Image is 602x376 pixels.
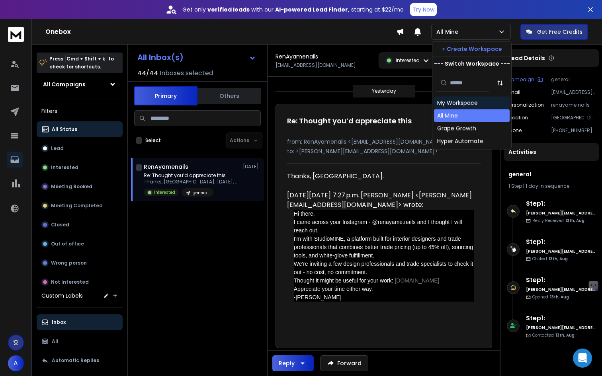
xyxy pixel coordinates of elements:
div: Thanks, [GEOGRAPHIC_DATA]. [287,171,474,181]
span: 13th, Aug [555,332,575,338]
p: Not Interested [51,279,89,285]
h6: Step 1 : [526,237,596,247]
strong: verified leads [207,6,250,14]
button: + Create Workspace [432,42,511,56]
p: Press to check for shortcuts. [49,55,114,71]
button: Interested [37,160,123,175]
p: Lead [51,145,64,152]
div: Activities [504,143,599,161]
p: Interested [154,189,175,195]
span: 1 day in sequence [526,183,569,189]
p: Interested [51,164,78,171]
button: Automatic Replies [37,353,123,368]
p: Interested [396,57,420,64]
span: 13th, Aug [549,256,568,262]
p: [PHONE_NUMBER] [551,127,596,134]
button: Inbox [37,314,123,330]
p: Wrong person [51,260,87,266]
p: Out of office [51,241,84,247]
p: from: RenAyamenails <[EMAIL_ADDRESS][DOMAIN_NAME]> [287,138,481,146]
button: Meeting Completed [37,198,123,214]
p: Phone [507,127,522,134]
p: Meeting Booked [51,183,92,190]
h6: Step 1 : [526,199,596,208]
p: Meeting Completed [51,203,103,209]
h1: RenAyamenails [276,53,318,60]
span: 44 / 44 [137,68,158,78]
p: All Status [52,126,77,132]
button: A [8,355,24,371]
h3: Custom Labels [41,292,83,300]
p: Get only with our starting at $22/mo [182,6,404,14]
h1: All Campaigns [43,80,86,88]
strong: AI-powered Lead Finder, [275,6,350,14]
div: | [508,183,594,189]
div: I'm with StudioMINE, a platform built for interior designers and trade professionals that combine... [294,235,474,260]
p: All Mine [436,28,461,36]
p: Contacted [532,332,575,338]
p: + Create Workspace [442,45,502,53]
p: Re: Thought you’d appreciate this [144,172,239,179]
span: Cmd + Shift + k [65,54,106,63]
h3: Filters [37,105,123,117]
h1: RenAyamenails [144,163,188,171]
button: Reply [272,355,314,371]
button: Others [197,87,261,105]
span: 13th, Aug [550,294,569,300]
p: Get Free Credits [537,28,582,36]
p: Try Now [412,6,434,14]
div: All Mine [437,112,458,120]
button: Campaign [507,76,543,83]
button: Wrong person [37,255,123,271]
h6: [PERSON_NAME][EMAIL_ADDRESS][DOMAIN_NAME] [526,248,596,254]
img: logo [8,27,24,42]
div: Open Intercom Messenger [573,349,592,368]
button: Not Interested [37,274,123,290]
p: Inbox [52,319,66,325]
label: Select [145,137,161,144]
button: All [37,333,123,349]
h6: [PERSON_NAME][EMAIL_ADDRESS][DOMAIN_NAME] [526,210,596,216]
p: [DATE] : 05:05 am [432,115,481,123]
div: [DATE][DATE] 7:27 p.m. [PERSON_NAME] <[PERSON_NAME][EMAIL_ADDRESS][DOMAIN_NAME]> wrote: [287,191,474,210]
button: Closed [37,217,123,233]
button: All Status [37,121,123,137]
p: Clicked [532,256,568,262]
div: I came across your Instagram - @renayame.nails and I thought I will reach out. [294,218,474,235]
button: Primary [134,86,197,105]
h6: Step 1 : [526,275,596,285]
p: Email [507,89,520,95]
p: Thanks, [GEOGRAPHIC_DATA]. [DATE], Aug [144,179,239,185]
p: Yesterday [372,88,396,94]
p: Opened [532,294,569,300]
p: renayame.nails [551,102,596,108]
h6: [PERSON_NAME][EMAIL_ADDRESS][DOMAIN_NAME] [526,286,596,292]
h1: general [508,170,594,178]
button: Get Free Credits [520,24,588,40]
div: Hi there, [294,210,474,218]
div: Thought it might be useful for your work: [294,277,474,285]
p: location [507,115,528,121]
p: [EMAIL_ADDRESS][DOMAIN_NAME] [551,89,596,95]
div: Hyper Automate [437,137,483,145]
button: Meeting Booked [37,179,123,195]
div: Grape Growth [437,125,476,132]
span: 13th, Aug [565,218,584,224]
p: Automatic Replies [52,357,99,364]
h1: Onebox [45,27,396,37]
button: Forward [320,355,368,371]
div: -[PERSON_NAME] [294,293,474,302]
div: My Workspace [437,99,478,107]
h6: Step 1 : [526,314,596,323]
div: We're inviting a few design professionals and trade specialists to check it out - no cost, no com... [294,260,474,277]
h1: All Inbox(s) [137,53,184,61]
p: general [551,76,596,83]
span: 1 Step [508,183,522,189]
a: [DOMAIN_NAME] [395,277,439,284]
p: --- Switch Workspace --- [434,60,510,68]
p: Lead Details [508,54,545,62]
h3: Inboxes selected [160,68,213,78]
button: All Inbox(s) [131,49,262,65]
